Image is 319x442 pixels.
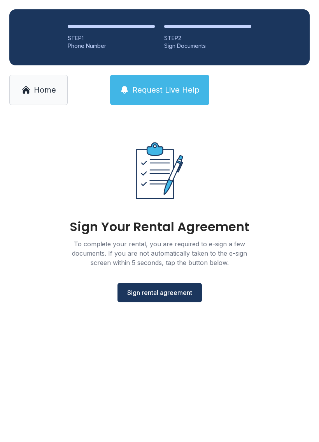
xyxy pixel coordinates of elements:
img: Rental agreement document illustration [119,130,200,211]
span: Request Live Help [132,84,200,95]
span: Home [34,84,56,95]
div: Sign Your Rental Agreement [70,221,249,233]
div: To complete your rental, you are required to e-sign a few documents. If you are not automatically... [62,239,257,267]
div: STEP 2 [164,34,251,42]
div: Phone Number [68,42,155,50]
div: Sign Documents [164,42,251,50]
div: STEP 1 [68,34,155,42]
span: Sign rental agreement [127,288,192,297]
